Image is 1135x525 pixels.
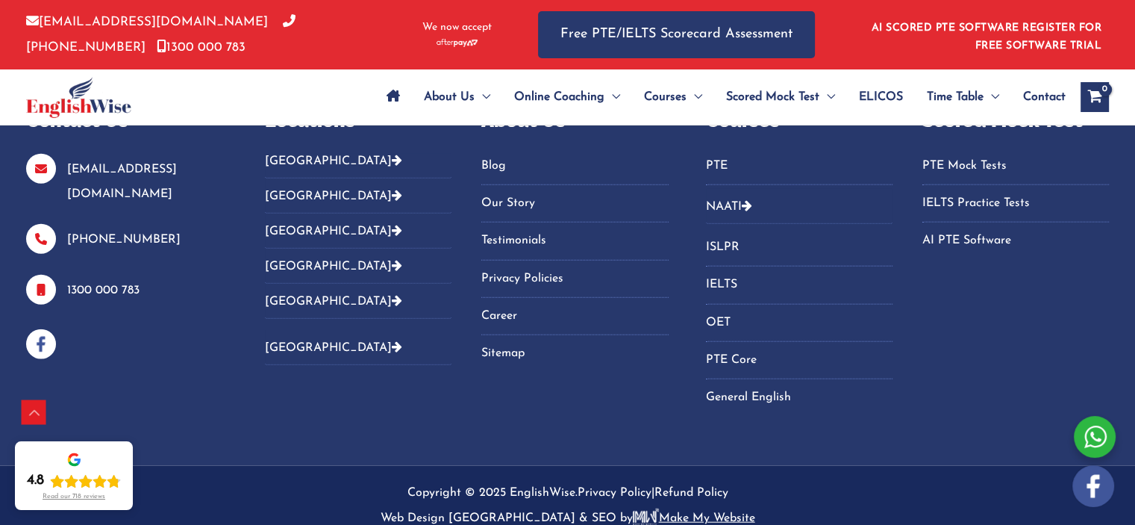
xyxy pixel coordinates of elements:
[706,107,892,429] aside: Footer Widget 4
[481,107,668,385] aside: Footer Widget 3
[706,154,892,185] nav: Menu
[726,71,819,123] span: Scored Mock Test
[27,472,121,490] div: Rating: 4.8 out of 5
[265,284,451,319] button: [GEOGRAPHIC_DATA]
[481,154,668,367] nav: Menu
[502,71,632,123] a: Online CoachingMenu Toggle
[632,71,714,123] a: CoursesMenu Toggle
[984,71,999,123] span: Menu Toggle
[481,304,668,329] a: Career
[265,296,402,308] a: [GEOGRAPHIC_DATA]
[706,273,892,297] a: IELTS
[922,229,1109,253] a: AI PTE Software
[922,154,1109,254] nav: Menu
[706,201,742,213] a: NAATI
[706,235,892,260] a: ISLPR
[706,348,892,373] a: PTE Core
[687,71,702,123] span: Menu Toggle
[424,71,475,123] span: About Us
[922,191,1109,216] a: IELTS Practice Tests
[644,71,687,123] span: Courses
[514,71,604,123] span: Online Coaching
[706,189,892,224] button: NAATI
[67,164,177,200] a: [EMAIL_ADDRESS][DOMAIN_NAME]
[481,191,668,216] a: Our Story
[67,234,181,246] a: [PHONE_NUMBER]
[706,385,892,410] a: General English
[927,71,984,123] span: Time Table
[381,512,755,524] a: Web Design [GEOGRAPHIC_DATA] & SEO bymake-logoMake My Website
[1072,465,1114,507] img: white-facebook.png
[481,154,668,178] a: Blog
[922,154,1109,178] a: PTE Mock Tests
[265,249,451,284] button: [GEOGRAPHIC_DATA]
[265,330,451,365] button: [GEOGRAPHIC_DATA]
[422,20,492,35] span: We now accept
[265,214,451,249] button: [GEOGRAPHIC_DATA]
[26,16,296,53] a: [PHONE_NUMBER]
[26,16,268,28] a: [EMAIL_ADDRESS][DOMAIN_NAME]
[872,22,1102,52] a: AI SCORED PTE SOFTWARE REGISTER FOR FREE SOFTWARE TRIAL
[819,71,835,123] span: Menu Toggle
[43,493,105,501] div: Read our 718 reviews
[265,178,451,214] button: [GEOGRAPHIC_DATA]
[26,77,131,118] img: cropped-ew-logo
[915,71,1011,123] a: Time TableMenu Toggle
[412,71,502,123] a: About UsMenu Toggle
[578,487,651,499] a: Privacy Policy
[437,39,478,47] img: Afterpay-Logo
[847,71,915,123] a: ELICOS
[633,509,659,525] img: make-logo
[706,311,892,335] a: OET
[1081,82,1109,112] a: View Shopping Cart, empty
[859,71,903,123] span: ELICOS
[265,342,402,354] a: [GEOGRAPHIC_DATA]
[538,11,815,58] a: Free PTE/IELTS Scorecard Assessment
[265,154,451,178] button: [GEOGRAPHIC_DATA]
[481,267,668,291] a: Privacy Policies
[714,71,847,123] a: Scored Mock TestMenu Toggle
[26,107,228,359] aside: Footer Widget 1
[26,329,56,359] img: facebook-blue-icons.png
[706,154,892,178] a: PTE
[1023,71,1066,123] span: Contact
[475,71,490,123] span: Menu Toggle
[481,229,668,253] a: Testimonials
[654,487,728,499] a: Refund Policy
[1011,71,1066,123] a: Contact
[481,341,668,366] a: Sitemap
[67,285,140,296] a: 1300 000 783
[706,235,892,410] nav: Menu
[863,10,1109,59] aside: Header Widget 1
[633,512,755,524] u: Make My Website
[265,107,451,376] aside: Footer Widget 2
[375,71,1066,123] nav: Site Navigation: Main Menu
[157,41,246,54] a: 1300 000 783
[27,472,44,490] div: 4.8
[604,71,620,123] span: Menu Toggle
